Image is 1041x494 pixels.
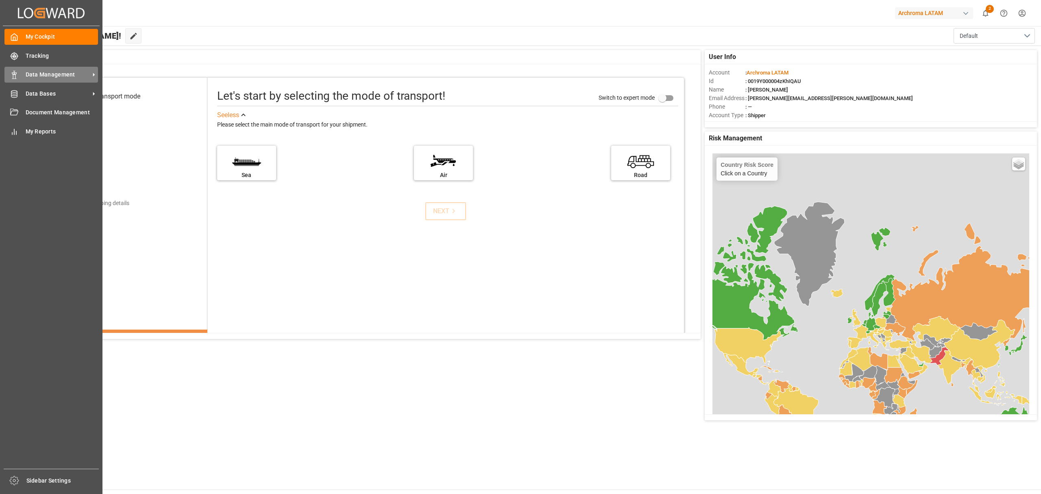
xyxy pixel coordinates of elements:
[745,104,752,110] span: : —
[425,202,466,220] button: NEXT
[745,70,788,76] span: :
[217,110,239,120] div: See less
[221,171,272,179] div: Sea
[745,78,801,84] span: : 0019Y000004zKhIQAU
[745,112,766,118] span: : Shipper
[976,4,995,22] button: show 2 new notifications
[26,477,99,485] span: Sidebar Settings
[599,94,655,101] span: Switch to expert mode
[78,199,129,208] div: Add shipping details
[995,4,1013,22] button: Help Center
[26,52,98,60] span: Tracking
[895,7,973,19] div: Archroma LATAM
[721,162,773,168] h4: Country Risk Score
[895,5,976,21] button: Archroma LATAM
[1012,157,1025,170] a: Layers
[709,68,745,77] span: Account
[709,94,745,103] span: Email Address
[721,162,773,177] div: Click on a Country
[26,127,98,136] span: My Reports
[217,120,678,130] div: Please select the main mode of transport for your shipment.
[709,85,745,94] span: Name
[26,108,98,117] span: Document Management
[217,87,445,105] div: Let's start by selecting the mode of transport!
[709,52,736,62] span: User Info
[960,32,978,40] span: Default
[4,29,98,45] a: My Cockpit
[709,103,745,111] span: Phone
[26,33,98,41] span: My Cockpit
[4,48,98,63] a: Tracking
[709,111,745,120] span: Account Type
[26,90,90,98] span: Data Bases
[433,206,458,216] div: NEXT
[986,5,994,13] span: 2
[615,171,666,179] div: Road
[745,95,913,101] span: : [PERSON_NAME][EMAIL_ADDRESS][PERSON_NAME][DOMAIN_NAME]
[26,70,90,79] span: Data Management
[709,133,762,143] span: Risk Management
[4,123,98,139] a: My Reports
[709,77,745,85] span: Id
[747,70,788,76] span: Archroma LATAM
[745,87,788,93] span: : [PERSON_NAME]
[418,171,469,179] div: Air
[954,28,1035,44] button: open menu
[4,105,98,120] a: Document Management
[77,92,140,101] div: Select transport mode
